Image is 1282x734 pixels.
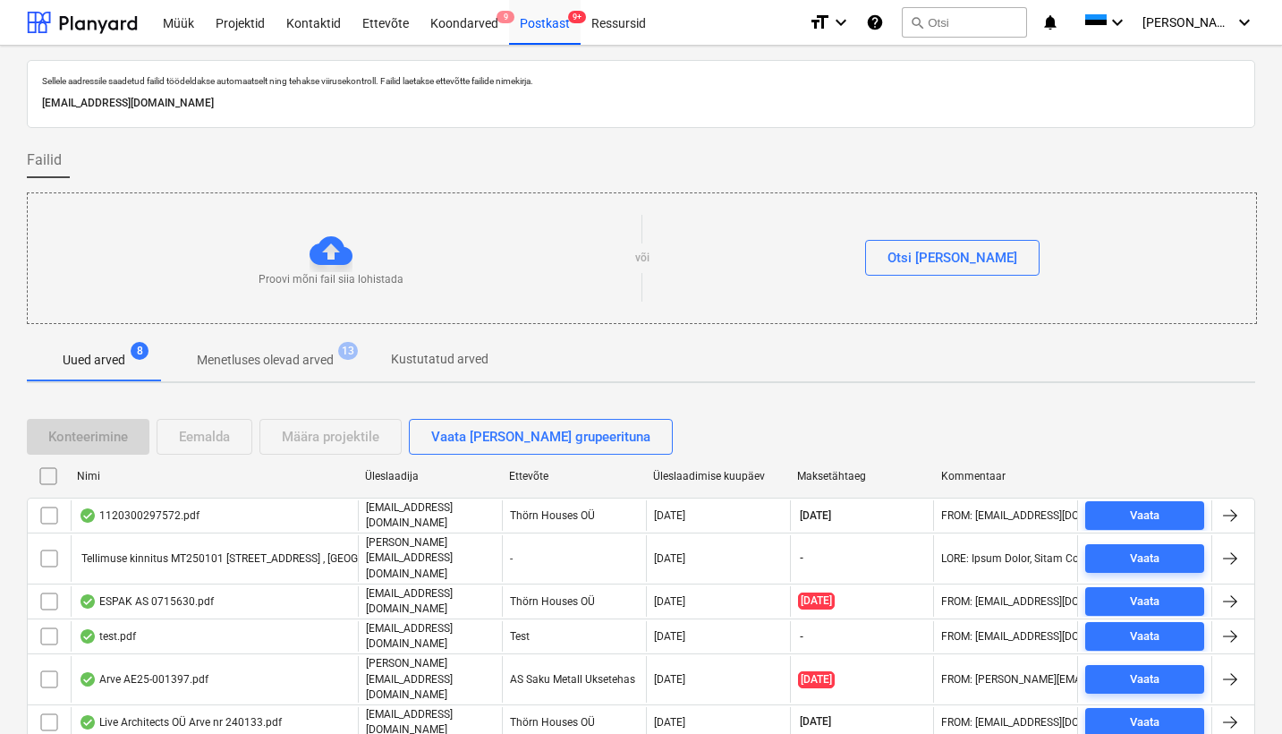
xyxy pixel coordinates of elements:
div: Vaata [1130,713,1159,733]
div: Thörn Houses OÜ [502,586,646,617]
div: Vaata [1130,592,1159,612]
div: Vaata [1130,627,1159,647]
span: search [910,15,924,30]
span: - [798,550,805,566]
button: Vaata [PERSON_NAME] grupeerituna [409,419,673,455]
div: [DATE] [654,673,685,686]
div: Üleslaadimise kuupäev [653,470,783,482]
button: Vaata [1085,544,1204,573]
p: [EMAIL_ADDRESS][DOMAIN_NAME] [366,586,495,617]
div: Andmed failist loetud [79,715,97,730]
p: Proovi mõni fail siia lohistada [259,272,403,287]
span: [DATE] [798,508,833,524]
div: ESPAK AS 0715630.pdf [79,594,214,609]
button: Vaata [1085,501,1204,530]
div: Andmed failist loetud [79,594,97,609]
div: Otsi [PERSON_NAME] [887,246,1017,269]
div: Nimi [77,470,351,482]
button: Vaata [1085,665,1204,694]
p: Sellele aadressile saadetud failid töödeldakse automaatselt ning tehakse viirusekontroll. Failid ... [42,75,1240,87]
p: [EMAIL_ADDRESS][DOMAIN_NAME] [42,94,1240,113]
div: Arve AE25-001397.pdf [79,672,208,687]
span: 9+ [568,11,586,23]
div: Proovi mõni fail siia lohistadavõiOtsi [PERSON_NAME] [27,192,1257,324]
div: Test [502,621,646,652]
button: Vaata [1085,587,1204,616]
span: 8 [131,342,149,360]
span: [PERSON_NAME][GEOGRAPHIC_DATA] [1142,15,1232,30]
p: [PERSON_NAME][EMAIL_ADDRESS][DOMAIN_NAME] [366,535,495,581]
div: Vaata [PERSON_NAME] grupeerituna [431,425,650,448]
div: Tellimuse kinnitus MT250101 [STREET_ADDRESS] , [GEOGRAPHIC_DATA] HOUSES OÜ.xlsx [79,552,513,565]
span: 13 [338,342,358,360]
div: Maksetähtaeg [797,470,927,482]
span: [DATE] [798,714,833,730]
div: Andmed failist loetud [79,672,97,687]
i: keyboard_arrow_down [830,12,852,33]
div: Vaata [1130,549,1159,569]
div: Live Architects OÜ Arve nr 240133.pdf [79,715,282,730]
button: Vaata [1085,622,1204,651]
p: [EMAIL_ADDRESS][DOMAIN_NAME] [366,621,495,652]
div: Ettevõte [509,470,639,482]
span: - [798,629,805,644]
div: Vaata [1130,670,1159,690]
span: [DATE] [798,671,835,688]
i: notifications [1041,12,1059,33]
button: Otsi [PERSON_NAME] [865,240,1040,276]
div: Andmed failist loetud [79,508,97,523]
div: [DATE] [654,509,685,522]
div: [DATE] [654,595,685,608]
i: keyboard_arrow_down [1107,12,1128,33]
div: Kommentaar [941,470,1071,482]
span: Failid [27,149,62,171]
div: 1120300297572.pdf [79,508,200,523]
span: 9 [497,11,514,23]
div: AS Saku Metall Uksetehas [502,656,646,702]
i: Abikeskus [866,12,884,33]
div: [DATE] [654,716,685,729]
div: Thörn Houses OÜ [502,500,646,531]
i: format_size [809,12,830,33]
i: keyboard_arrow_down [1234,12,1255,33]
div: Andmed failist loetud [79,629,97,644]
div: Vaata [1130,506,1159,526]
button: Otsi [902,7,1027,38]
p: Kustutatud arved [391,350,488,369]
p: [PERSON_NAME][EMAIL_ADDRESS][DOMAIN_NAME] [366,656,495,702]
div: [DATE] [654,630,685,643]
span: [DATE] [798,593,835,610]
div: test.pdf [79,629,136,644]
div: - [502,535,646,581]
p: Menetluses olevad arved [197,351,334,370]
p: või [635,251,649,266]
p: Uued arved [63,351,125,370]
div: Üleslaadija [365,470,495,482]
p: [EMAIL_ADDRESS][DOMAIN_NAME] [366,500,495,531]
div: [DATE] [654,552,685,565]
